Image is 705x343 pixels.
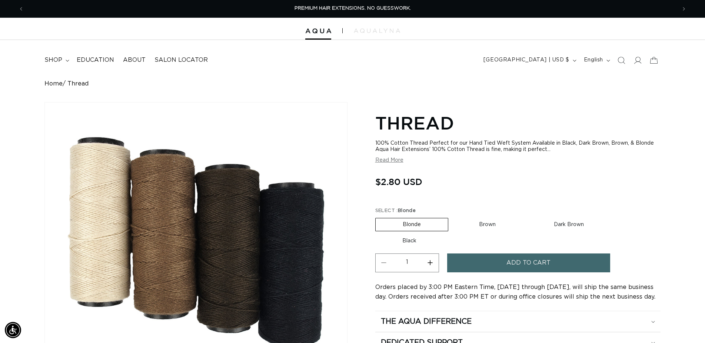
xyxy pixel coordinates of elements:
[119,52,150,68] a: About
[375,207,417,215] legend: SELECT :
[381,317,472,326] h2: The Aqua Difference
[305,28,331,34] img: Aqua Hair Extensions
[398,208,416,213] span: Blonde
[447,253,610,272] button: Add to cart
[506,253,551,272] span: Add to cart
[44,80,63,87] a: Home
[452,218,523,231] label: Brown
[44,80,661,87] nav: breadcrumbs
[44,56,62,64] span: shop
[375,111,661,134] h1: Thread
[375,218,448,231] label: Blonde
[375,284,655,300] span: Orders placed by 3:00 PM Eastern Time, [DATE] through [DATE], will ship the same business day. Or...
[375,157,403,164] button: Read More
[375,311,661,332] summary: The Aqua Difference
[375,175,422,189] span: $2.80 USD
[479,53,579,67] button: [GEOGRAPHIC_DATA] | USD $
[123,56,146,64] span: About
[150,52,212,68] a: Salon Locator
[67,80,89,87] span: Thread
[77,56,114,64] span: Education
[354,28,400,33] img: aqualyna.com
[375,140,661,153] div: 100% Cotton Thread Perfect for our Hand Tied Weft System Available in Black, Dark Brown, Brown, &...
[584,56,603,64] span: English
[579,53,613,67] button: English
[527,218,611,231] label: Dark Brown
[40,52,72,68] summary: shop
[13,2,29,16] button: Previous announcement
[154,56,208,64] span: Salon Locator
[613,52,629,68] summary: Search
[483,56,569,64] span: [GEOGRAPHIC_DATA] | USD $
[5,322,21,338] div: Accessibility Menu
[676,2,692,16] button: Next announcement
[295,6,411,11] span: PREMIUM HAIR EXTENSIONS. NO GUESSWORK.
[72,52,119,68] a: Education
[375,235,443,247] label: Black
